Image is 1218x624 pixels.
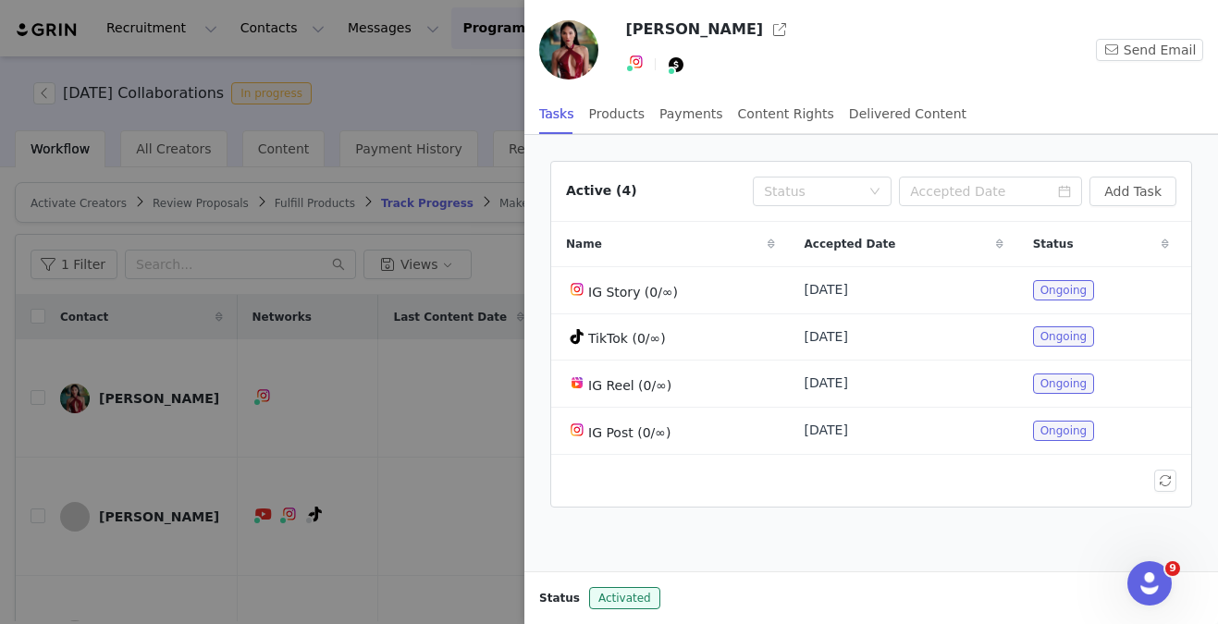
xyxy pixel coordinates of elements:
span: [DATE] [805,327,848,347]
div: Tasks [539,93,574,135]
span: [DATE] [805,421,848,440]
img: instagram.svg [570,422,584,437]
span: Name [566,236,602,252]
span: TikTok (0/∞) [588,331,666,346]
img: instagram.svg [629,55,644,69]
i: icon: down [869,186,880,199]
span: Accepted Date [805,236,896,252]
span: [DATE] [805,373,848,393]
span: Ongoing [1033,373,1095,394]
div: Payments [659,93,723,135]
span: IG Reel (0/∞) [588,378,671,393]
iframe: Intercom live chat [1127,561,1172,606]
span: Status [539,590,580,606]
img: instagram-reels.svg [570,375,584,390]
span: [DATE] [805,280,848,300]
h3: [PERSON_NAME] [625,18,763,41]
input: Accepted Date [899,177,1082,206]
i: icon: calendar [1058,185,1071,198]
span: Ongoing [1033,280,1095,300]
span: 9 [1165,561,1180,576]
span: IG Post (0/∞) [588,425,671,440]
div: Products [589,93,645,135]
div: Status [764,182,860,201]
div: Content Rights [738,93,834,135]
span: IG Story (0/∞) [588,285,678,300]
span: Ongoing [1033,421,1095,441]
span: Status [1033,236,1074,252]
img: instagram.svg [570,282,584,297]
button: Add Task [1089,177,1176,206]
div: Delivered Content [849,93,966,135]
button: Send Email [1096,39,1203,61]
span: Activated [589,587,660,609]
div: Active (4) [566,181,637,201]
span: Ongoing [1033,326,1095,347]
img: 947d48fa-0462-41be-9c6d-92b3b80c9e6c.jpg [539,20,598,80]
article: Active [550,161,1192,508]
